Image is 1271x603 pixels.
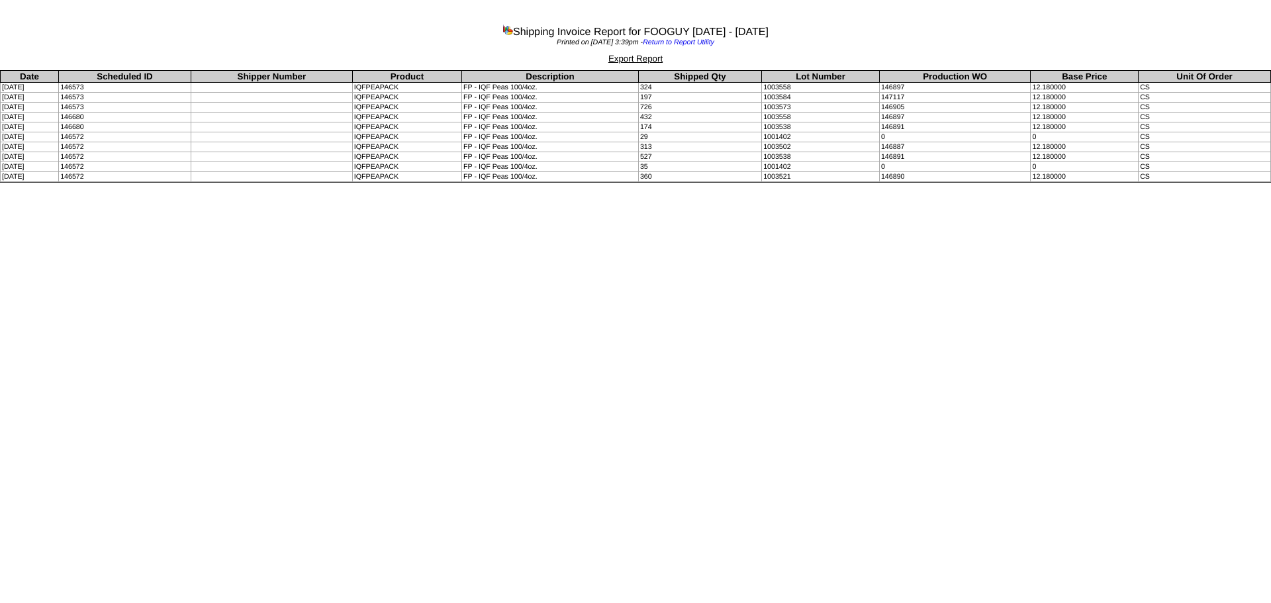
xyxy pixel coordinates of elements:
[1139,103,1271,113] td: CS
[59,122,191,132] td: 146680
[1,132,59,142] td: [DATE]
[638,152,761,162] td: 527
[352,162,461,172] td: IQFPEAPACK
[1139,142,1271,152] td: CS
[1031,132,1139,142] td: 0
[59,172,191,182] td: 146572
[762,152,880,162] td: 1003538
[352,122,461,132] td: IQFPEAPACK
[638,113,761,122] td: 432
[462,71,639,83] th: Description
[1031,71,1139,83] th: Base Price
[1,113,59,122] td: [DATE]
[1139,132,1271,142] td: CS
[643,38,714,46] a: Return to Report Utility
[1031,103,1139,113] td: 12.180000
[1,172,59,182] td: [DATE]
[638,83,761,93] td: 324
[1139,172,1271,182] td: CS
[462,152,639,162] td: FP - IQF Peas 100/4oz.
[762,142,880,152] td: 1003502
[879,152,1031,162] td: 146891
[462,172,639,182] td: FP - IQF Peas 100/4oz.
[638,71,761,83] th: Shipped Qty
[1139,113,1271,122] td: CS
[879,162,1031,172] td: 0
[352,103,461,113] td: IQFPEAPACK
[352,132,461,142] td: IQFPEAPACK
[638,103,761,113] td: 726
[638,162,761,172] td: 35
[462,142,639,152] td: FP - IQF Peas 100/4oz.
[59,152,191,162] td: 146572
[59,132,191,142] td: 146572
[879,93,1031,103] td: 147117
[1139,152,1271,162] td: CS
[879,113,1031,122] td: 146897
[879,103,1031,113] td: 146905
[879,172,1031,182] td: 146890
[352,113,461,122] td: IQFPEAPACK
[762,132,880,142] td: 1001402
[191,71,352,83] th: Shipper Number
[762,162,880,172] td: 1001402
[59,83,191,93] td: 146573
[59,162,191,172] td: 146572
[1031,113,1139,122] td: 12.180000
[1,83,59,93] td: [DATE]
[59,113,191,122] td: 146680
[462,132,639,142] td: FP - IQF Peas 100/4oz.
[762,103,880,113] td: 1003573
[1031,152,1139,162] td: 12.180000
[1139,83,1271,93] td: CS
[1,142,59,152] td: [DATE]
[1031,93,1139,103] td: 12.180000
[879,83,1031,93] td: 146897
[762,113,880,122] td: 1003558
[59,142,191,152] td: 146572
[638,172,761,182] td: 360
[1031,122,1139,132] td: 12.180000
[1,162,59,172] td: [DATE]
[462,93,639,103] td: FP - IQF Peas 100/4oz.
[879,71,1031,83] th: Production WO
[1,93,59,103] td: [DATE]
[502,24,513,35] img: graph.gif
[1,103,59,113] td: [DATE]
[1031,83,1139,93] td: 12.180000
[879,132,1031,142] td: 0
[762,71,880,83] th: Lot Number
[1139,71,1271,83] th: Unit Of Order
[608,54,663,64] a: Export Report
[352,71,461,83] th: Product
[59,71,191,83] th: Scheduled ID
[1,122,59,132] td: [DATE]
[462,113,639,122] td: FP - IQF Peas 100/4oz.
[462,83,639,93] td: FP - IQF Peas 100/4oz.
[1139,122,1271,132] td: CS
[352,142,461,152] td: IQFPEAPACK
[1031,142,1139,152] td: 12.180000
[462,162,639,172] td: FP - IQF Peas 100/4oz.
[352,93,461,103] td: IQFPEAPACK
[762,172,880,182] td: 1003521
[1139,93,1271,103] td: CS
[1031,162,1139,172] td: 0
[59,103,191,113] td: 146573
[638,93,761,103] td: 197
[1,71,59,83] th: Date
[762,122,880,132] td: 1003538
[352,83,461,93] td: IQFPEAPACK
[1139,162,1271,172] td: CS
[638,132,761,142] td: 29
[462,103,639,113] td: FP - IQF Peas 100/4oz.
[762,83,880,93] td: 1003558
[352,172,461,182] td: IQFPEAPACK
[879,122,1031,132] td: 146891
[638,122,761,132] td: 174
[462,122,639,132] td: FP - IQF Peas 100/4oz.
[1,152,59,162] td: [DATE]
[879,142,1031,152] td: 146887
[59,93,191,103] td: 146573
[352,152,461,162] td: IQFPEAPACK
